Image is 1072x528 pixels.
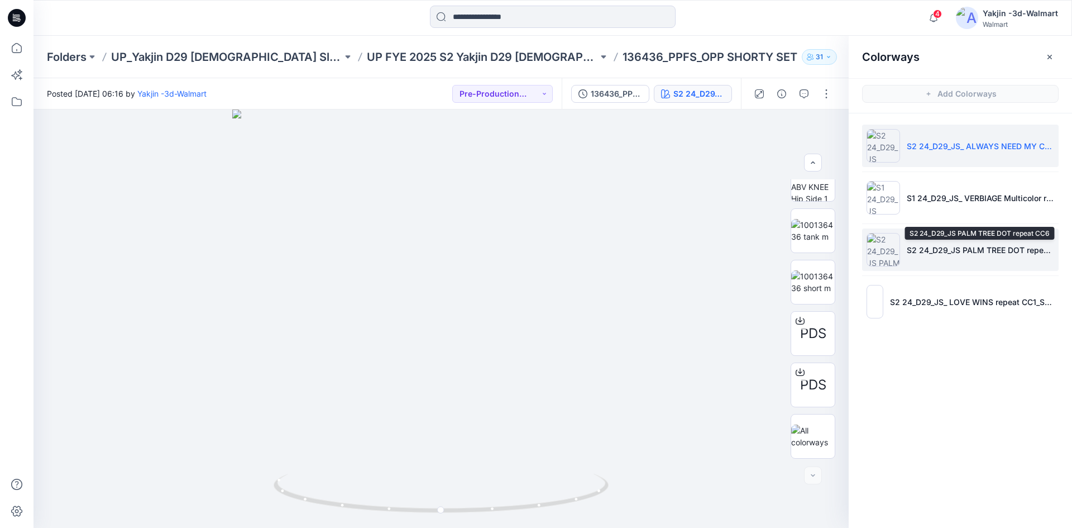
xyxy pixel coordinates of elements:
[933,9,942,18] span: 4
[137,89,207,98] a: Yakjin -3d-Walmart
[47,88,207,99] span: Posted [DATE] 06:16 by
[907,140,1054,152] p: S2 24_D29_JS_ ALWAYS NEED MY COFFEE repeatcolorcallout CC1_S2 24_D29_JS COFFEE repeatcolorcallout...
[791,219,835,242] img: 100136436 tank m
[867,233,900,267] img: S2 24_D29_JS PALM TREE DOT repeat CC6
[800,324,826,344] span: PDS
[654,85,732,103] button: S2 24_D29_JS_ ALWAYS NEED MY COFFEE repeatcolorcallout CC1_S2 24_D29_JS COFFEE repeatcolorcallout...
[111,49,342,65] a: UP_Yakjin D29 [DEMOGRAPHIC_DATA] Sleep
[907,244,1054,256] p: S2 24_D29_JS PALM TREE DOT repeat CC6
[367,49,598,65] a: UP FYE 2025 S2 Yakjin D29 [DEMOGRAPHIC_DATA] Sleepwear
[890,296,1054,308] p: S2 24_D29_JS_ LOVE WINS repeat CC1_S2 24_D29_JS MULTICOLOR HEARTS repeat CC5
[983,20,1058,28] div: Walmart
[800,375,826,395] span: PDS
[791,270,835,294] img: 100136436 short m
[791,158,835,201] img: WM MS 10 2PC-ABV KNEE Hip Side 1 wo Avatar
[802,49,837,65] button: 31
[791,425,835,448] img: All colorways
[867,285,883,318] img: S2 24_D29_JS_ LOVE WINS repeat CC1_S2 24_D29_JS MULTICOLOR HEARTS repeat CC5
[816,51,823,63] p: 31
[983,7,1058,20] div: Yakjin -3d-Walmart
[867,129,900,163] img: S2 24_D29_JS_ ALWAYS NEED MY COFFEE repeatcolorcallout CC1_S2 24_D29_JS COFFEE repeatcolorcallout...
[591,88,642,100] div: 136436_PPFS_OPP SHORTY SET
[571,85,649,103] button: 136436_PPFS_OPP SHORTY SET
[47,49,87,65] a: Folders
[862,50,920,64] h2: Colorways
[956,7,978,29] img: avatar
[867,181,900,215] img: S1 24_D29_JS_ VERBIAGE Multicolor repeat CC3
[673,88,725,100] div: S2 24_D29_JS_ ALWAYS NEED MY COFFEE repeatcolorcallout CC1_S2 24_D29_JS COFFEE repeatcolorcallout...
[623,49,797,65] p: 136436_PPFS_OPP SHORTY SET
[907,192,1054,204] p: S1 24_D29_JS_ VERBIAGE Multicolor repeat CC3
[773,85,791,103] button: Details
